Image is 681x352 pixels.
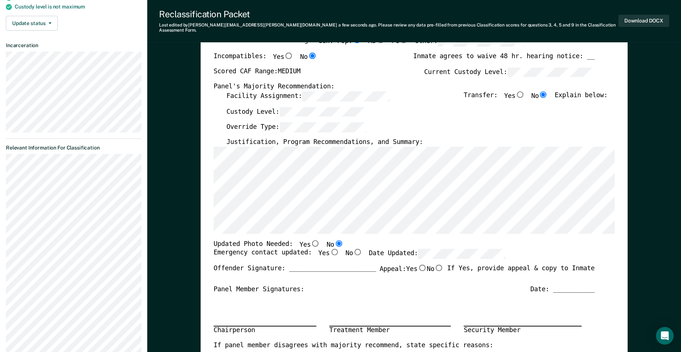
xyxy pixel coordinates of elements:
label: Current Custody Level: [424,67,594,77]
input: No [353,249,362,256]
input: Gen. Pop. [352,37,361,43]
label: No [300,52,317,61]
input: Date Updated: [418,249,505,259]
label: Yes [406,264,427,274]
label: No [327,240,343,249]
button: Update status [6,16,58,31]
label: PC [392,37,409,47]
label: Facility Assignment: [226,91,389,101]
div: Custody level is not [15,4,141,10]
input: Custody Level: [279,107,367,117]
input: Yes [515,91,525,98]
div: Security Member [464,326,582,335]
label: Date Updated: [369,249,505,259]
input: Yes [311,240,320,246]
input: Yes [284,52,293,59]
div: Incompatibles: [214,52,317,67]
input: Other: [438,37,525,47]
div: Inmate agrees to waive 48 hr. hearing notice: __ [413,52,594,67]
div: Emergency contact updated: [214,249,505,264]
div: Reclassification Packet [159,9,618,20]
label: Appeal: [380,264,444,279]
input: No [539,91,548,98]
dt: Incarceration [6,42,141,49]
div: Date: ___________ [530,285,595,293]
input: AS [376,37,385,43]
div: Last edited by [PERSON_NAME][EMAIL_ADDRESS][PERSON_NAME][DOMAIN_NAME] . Please review any data pr... [159,22,618,33]
label: No [427,264,444,274]
label: Other: [415,37,525,47]
label: Override Type: [226,122,367,132]
div: Treatment Member [329,326,451,335]
div: Status at time of hearing: [214,37,525,52]
input: No [308,52,317,59]
input: Facility Assignment: [302,91,389,101]
input: Current Custody Level: [507,67,594,77]
span: maximum [62,4,85,10]
div: Offender Signature: _______________________ If Yes, provide appeal & copy to Inmate [214,264,594,285]
input: Yes [417,264,427,271]
label: Yes [504,91,525,101]
label: Scored CAF Range: MEDIUM [214,67,300,77]
div: Chairperson [214,326,316,335]
input: PC [399,37,408,43]
label: Gen. Pop. [318,37,362,47]
input: No [434,264,444,271]
input: Yes [330,249,339,256]
span: a few seconds ago [338,22,376,28]
div: Open Intercom Messenger [656,327,674,345]
label: AS [368,37,385,47]
label: No [531,91,548,101]
input: Override Type: [279,122,367,132]
label: If panel member disagrees with majority recommend, state specific reasons: [214,341,493,350]
dt: Relevant Information For Classification [6,145,141,151]
div: Updated Photo Needed: [214,240,343,249]
label: Justification, Program Recommendations, and Summary: [226,138,423,147]
div: Panel's Majority Recommendation: [214,83,594,91]
label: Yes [273,52,294,61]
div: Panel Member Signatures: [214,285,304,293]
label: No [346,249,363,259]
label: Yes [318,249,339,259]
label: Custody Level: [226,107,367,117]
label: Yes [299,240,320,249]
input: No [334,240,343,246]
button: Download DOCX [618,15,669,27]
div: Transfer: Explain below: [463,91,607,106]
